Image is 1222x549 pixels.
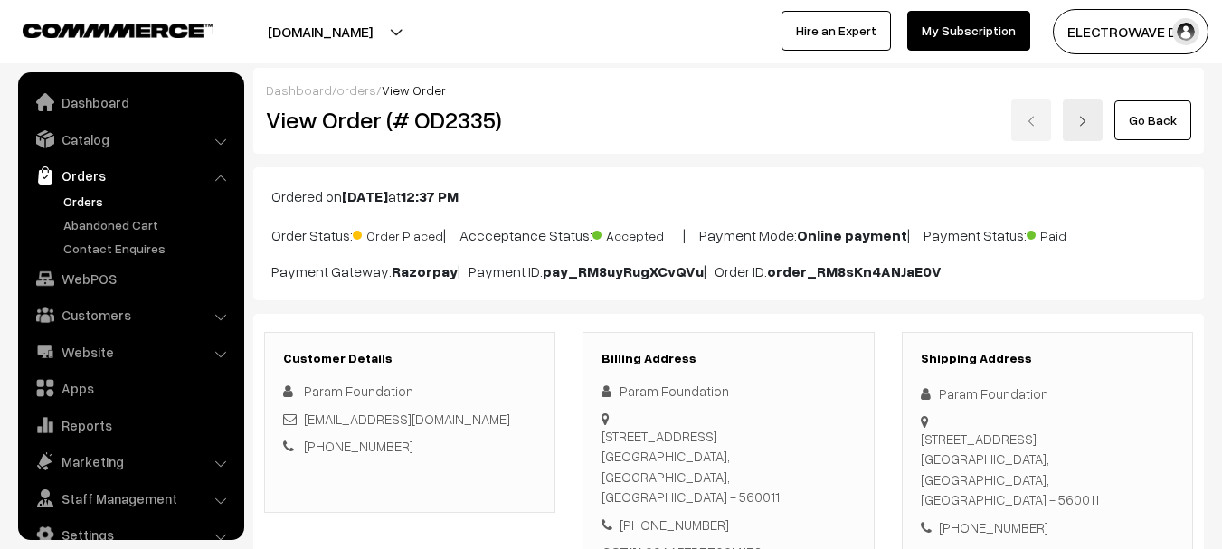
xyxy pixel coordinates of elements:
[1114,100,1191,140] a: Go Back
[204,9,436,54] button: [DOMAIN_NAME]
[304,383,413,399] span: Param Foundation
[921,351,1174,366] h3: Shipping Address
[907,11,1030,51] a: My Subscription
[23,372,238,404] a: Apps
[382,82,446,98] span: View Order
[767,262,942,280] b: order_RM8sKn4ANJaE0V
[59,215,238,234] a: Abandoned Cart
[271,185,1186,207] p: Ordered on at
[602,426,855,507] div: [STREET_ADDRESS] [GEOGRAPHIC_DATA], [GEOGRAPHIC_DATA], [GEOGRAPHIC_DATA] - 560011
[1172,18,1199,45] img: user
[59,239,238,258] a: Contact Enquires
[271,260,1186,282] p: Payment Gateway: | Payment ID: | Order ID:
[266,82,332,98] a: Dashboard
[304,438,413,454] a: [PHONE_NUMBER]
[797,226,907,244] b: Online payment
[271,222,1186,246] p: Order Status: | Accceptance Status: | Payment Mode: | Payment Status:
[266,106,556,134] h2: View Order (# OD2335)
[342,187,388,205] b: [DATE]
[59,192,238,211] a: Orders
[1027,222,1117,245] span: Paid
[602,381,855,402] div: Param Foundation
[1077,116,1088,127] img: right-arrow.png
[23,24,213,37] img: COMMMERCE
[23,445,238,478] a: Marketing
[921,429,1174,510] div: [STREET_ADDRESS] [GEOGRAPHIC_DATA], [GEOGRAPHIC_DATA], [GEOGRAPHIC_DATA] - 560011
[592,222,683,245] span: Accepted
[921,383,1174,404] div: Param Foundation
[266,80,1191,99] div: / /
[782,11,891,51] a: Hire an Expert
[1053,9,1208,54] button: ELECTROWAVE DE…
[23,159,238,192] a: Orders
[23,482,238,515] a: Staff Management
[23,262,238,295] a: WebPOS
[543,262,704,280] b: pay_RM8uyRugXCvQVu
[23,123,238,156] a: Catalog
[921,517,1174,538] div: [PHONE_NUMBER]
[23,336,238,368] a: Website
[353,222,443,245] span: Order Placed
[336,82,376,98] a: orders
[283,351,536,366] h3: Customer Details
[392,262,458,280] b: Razorpay
[602,515,855,535] div: [PHONE_NUMBER]
[23,18,181,40] a: COMMMERCE
[23,298,238,331] a: Customers
[401,187,459,205] b: 12:37 PM
[23,409,238,441] a: Reports
[304,411,510,427] a: [EMAIL_ADDRESS][DOMAIN_NAME]
[602,351,855,366] h3: Billing Address
[23,86,238,118] a: Dashboard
